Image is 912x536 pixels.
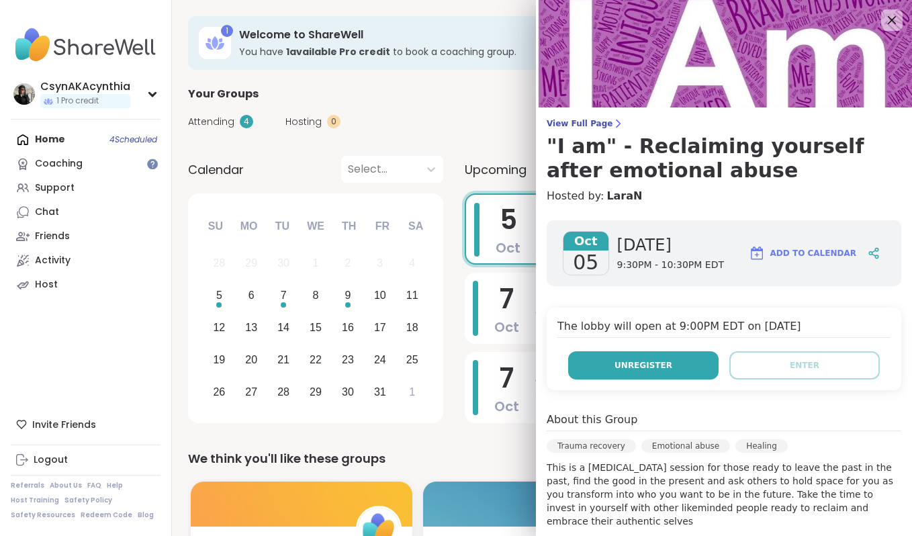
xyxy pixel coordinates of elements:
[617,259,724,272] span: 9:30PM - 10:30PM EDT
[269,377,298,406] div: Choose Tuesday, October 28th, 2025
[11,273,161,297] a: Host
[64,496,112,505] a: Safety Policy
[301,212,330,241] div: We
[237,377,266,406] div: Choose Monday, October 27th, 2025
[374,318,386,337] div: 17
[269,314,298,343] div: Choose Tuesday, October 14th, 2025
[365,314,394,343] div: Choose Friday, October 17th, 2025
[11,510,75,520] a: Safety Resources
[205,345,234,374] div: Choose Sunday, October 19th, 2025
[11,496,59,505] a: Host Training
[277,383,289,401] div: 28
[342,383,354,401] div: 30
[11,224,161,249] a: Friends
[345,286,351,304] div: 9
[205,281,234,310] div: Choose Sunday, October 5th, 2025
[302,314,330,343] div: Choose Wednesday, October 15th, 2025
[563,232,608,251] span: Oct
[365,249,394,278] div: Not available Friday, October 3rd, 2025
[188,115,234,129] span: Attending
[374,383,386,401] div: 31
[245,254,257,272] div: 29
[81,510,132,520] a: Redeem Code
[213,318,225,337] div: 12
[729,351,880,379] button: Enter
[365,377,394,406] div: Choose Friday, October 31st, 2025
[749,245,765,261] img: ShareWell Logomark
[11,21,161,69] img: ShareWell Nav Logo
[188,86,259,102] span: Your Groups
[188,449,896,468] div: We think you'll like these groups
[11,176,161,200] a: Support
[500,359,514,397] span: 7
[213,351,225,369] div: 19
[606,188,642,204] a: LaraN
[547,439,636,453] div: Trauma recovery
[547,118,901,183] a: View Full Page"I am" - Reclaiming yourself after emotional abuse
[205,377,234,406] div: Choose Sunday, October 26th, 2025
[365,345,394,374] div: Choose Friday, October 24th, 2025
[313,254,319,272] div: 1
[345,254,351,272] div: 2
[398,281,426,310] div: Choose Saturday, October 11th, 2025
[302,345,330,374] div: Choose Wednesday, October 22nd, 2025
[237,281,266,310] div: Choose Monday, October 6th, 2025
[245,351,257,369] div: 20
[535,373,872,389] span: Coping with Loneliness Together
[11,249,161,273] a: Activity
[56,95,99,107] span: 1 Pro credit
[277,351,289,369] div: 21
[213,254,225,272] div: 28
[302,249,330,278] div: Not available Wednesday, October 1st, 2025
[237,249,266,278] div: Not available Monday, September 29th, 2025
[398,249,426,278] div: Not available Saturday, October 4th, 2025
[406,318,418,337] div: 18
[50,481,82,490] a: About Us
[245,383,257,401] div: 27
[617,234,724,256] span: [DATE]
[367,212,397,241] div: Fr
[34,453,68,467] div: Logout
[735,439,788,453] div: Healing
[573,251,598,275] span: 05
[267,212,297,241] div: Tu
[365,281,394,310] div: Choose Friday, October 10th, 2025
[401,212,430,241] div: Sa
[334,249,363,278] div: Not available Thursday, October 2nd, 2025
[87,481,101,490] a: FAQ
[313,286,319,304] div: 8
[770,247,856,259] span: Add to Calendar
[277,318,289,337] div: 14
[107,481,123,490] a: Help
[547,188,901,204] h4: Hosted by:
[310,351,322,369] div: 22
[547,461,901,528] p: This is a [MEDICAL_DATA] session for those ready to leave the past in the past, find the good in ...
[334,212,364,241] div: Th
[334,345,363,374] div: Choose Thursday, October 23rd, 2025
[302,281,330,310] div: Choose Wednesday, October 8th, 2025
[248,286,255,304] div: 6
[237,314,266,343] div: Choose Monday, October 13th, 2025
[535,310,872,324] span: 1:00PM - 2:00PM EDT
[35,206,59,219] div: Chat
[147,159,158,169] iframe: Spotlight
[310,318,322,337] div: 15
[234,212,263,241] div: Mo
[547,134,901,183] h3: "I am" - Reclaiming yourself after emotional abuse
[535,389,872,403] span: 8:00PM - 9:30PM EDT
[201,212,230,241] div: Su
[245,318,257,337] div: 13
[406,286,418,304] div: 11
[547,118,901,129] span: View Full Page
[302,377,330,406] div: Choose Wednesday, October 29th, 2025
[277,254,289,272] div: 30
[240,115,253,128] div: 4
[374,351,386,369] div: 24
[239,28,759,42] h3: Welcome to ShareWell
[342,318,354,337] div: 16
[205,314,234,343] div: Choose Sunday, October 12th, 2025
[237,345,266,374] div: Choose Monday, October 20th, 2025
[327,115,340,128] div: 0
[398,314,426,343] div: Choose Saturday, October 18th, 2025
[409,254,415,272] div: 4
